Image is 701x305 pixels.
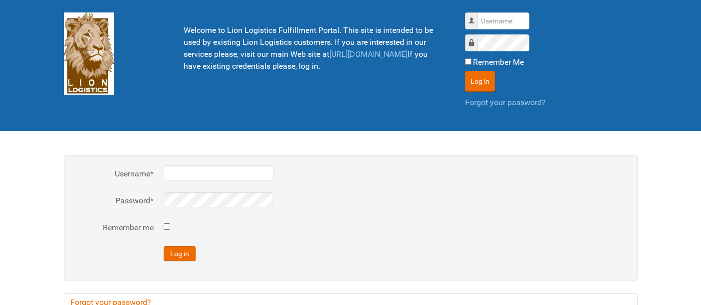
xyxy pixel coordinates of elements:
label: Remember Me [473,56,524,68]
a: Lion Logistics [64,48,114,58]
label: Username [74,168,154,180]
label: Remember me [74,222,154,234]
p: Welcome to Lion Logistics Fulfillment Portal. This site is intended to be used by existing Lion L... [184,24,440,72]
button: Log in [465,71,495,92]
img: Lion Logistics [64,12,114,95]
label: Username [475,15,475,16]
a: [URL][DOMAIN_NAME] [329,49,408,59]
button: Log in [164,246,196,261]
input: Username [477,12,529,29]
label: Password [475,37,475,38]
a: Forgot your password? [465,98,546,107]
label: Password [74,195,154,207]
